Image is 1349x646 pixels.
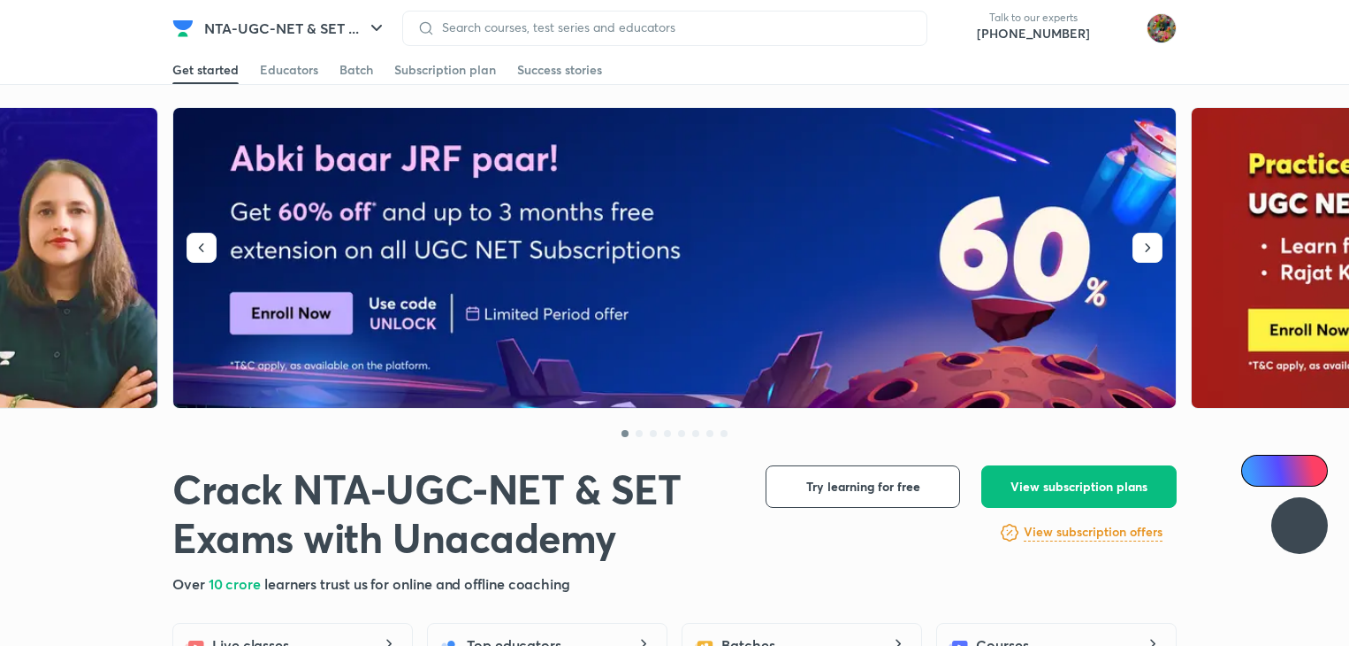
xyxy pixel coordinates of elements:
[394,56,496,84] a: Subscription plan
[1289,515,1310,536] img: ttu
[806,478,920,496] span: Try learning for free
[1241,455,1328,487] a: Ai Doubts
[1252,464,1266,478] img: Icon
[977,11,1090,25] p: Talk to our experts
[209,574,264,593] span: 10 crore
[172,574,209,593] span: Over
[766,465,960,508] button: Try learning for free
[1010,478,1147,496] span: View subscription plans
[264,574,570,593] span: learners trust us for online and offline coaching
[260,56,318,84] a: Educators
[172,18,194,39] img: Company Logo
[517,56,602,84] a: Success stories
[394,61,496,79] div: Subscription plan
[977,25,1090,42] a: [PHONE_NUMBER]
[1147,13,1177,43] img: Kumkum Bhamra
[517,61,602,79] div: Success stories
[339,56,373,84] a: Batch
[941,11,977,46] img: call-us
[981,465,1177,508] button: View subscription plans
[1104,14,1132,42] img: avatar
[172,465,737,563] h1: Crack NTA-UGC-NET & SET Exams with Unacademy
[172,56,239,84] a: Get started
[260,61,318,79] div: Educators
[1024,522,1162,543] a: View subscription offers
[172,61,239,79] div: Get started
[194,11,398,46] button: NTA-UGC-NET & SET ...
[1024,523,1162,542] h6: View subscription offers
[339,61,373,79] div: Batch
[1270,464,1317,478] span: Ai Doubts
[435,20,912,35] input: Search courses, test series and educators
